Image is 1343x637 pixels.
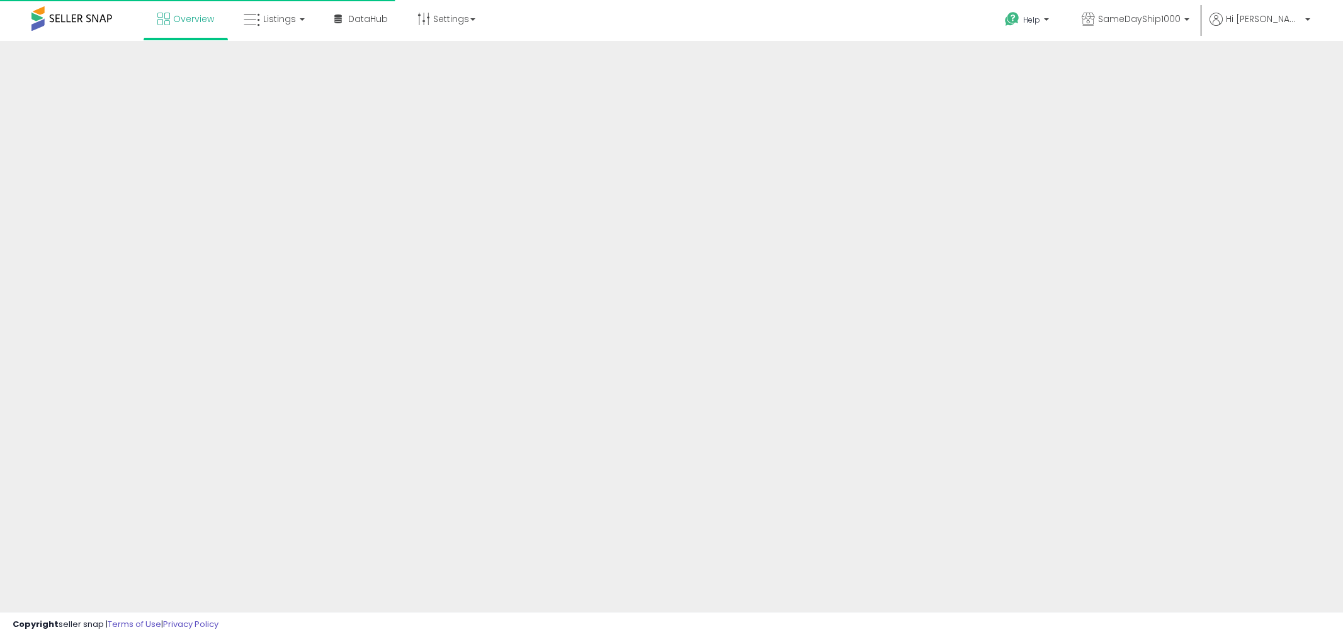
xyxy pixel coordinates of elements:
span: Listings [263,13,296,25]
span: DataHub [348,13,388,25]
span: SameDayShip1000 [1098,13,1181,25]
span: Help [1023,14,1040,25]
i: Get Help [1004,11,1020,27]
span: Overview [173,13,214,25]
a: Help [995,2,1062,41]
a: Hi [PERSON_NAME] [1210,13,1310,41]
span: Hi [PERSON_NAME] [1226,13,1301,25]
